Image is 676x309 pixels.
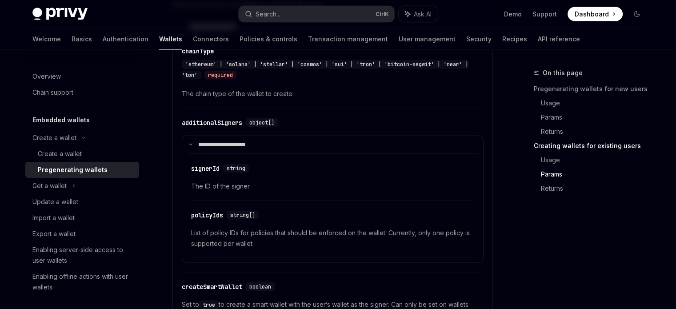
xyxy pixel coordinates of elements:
[502,28,527,50] a: Recipes
[541,110,651,124] a: Params
[239,6,394,22] button: Search...CtrlK
[25,84,139,100] a: Chain support
[534,139,651,153] a: Creating wallets for existing users
[249,283,271,290] span: boolean
[240,28,297,50] a: Policies & controls
[308,28,388,50] a: Transaction management
[103,28,148,50] a: Authentication
[32,229,76,239] div: Export a wallet
[541,167,651,181] a: Params
[32,181,67,191] div: Get a wallet
[575,10,609,19] span: Dashboard
[541,153,651,167] a: Usage
[32,271,134,293] div: Enabling offline actions with user wallets
[159,28,182,50] a: Wallets
[543,68,583,78] span: On this page
[32,245,134,266] div: Enabling server-side access to user wallets
[193,28,229,50] a: Connectors
[25,194,139,210] a: Update a wallet
[25,226,139,242] a: Export a wallet
[191,211,223,220] div: policyIds
[504,10,522,19] a: Demo
[249,119,274,126] span: object[]
[25,242,139,269] a: Enabling server-side access to user wallets
[182,118,242,127] div: additionalSigners
[32,213,75,223] div: Import a wallet
[25,68,139,84] a: Overview
[32,71,61,82] div: Overview
[32,115,90,125] h5: Embedded wallets
[256,9,280,20] div: Search...
[399,6,438,22] button: Ask AI
[32,28,61,50] a: Welcome
[399,28,456,50] a: User management
[25,269,139,295] a: Enabling offline actions with user wallets
[534,82,651,96] a: Pregenerating wallets for new users
[182,282,242,291] div: createSmartWallet
[191,164,220,173] div: signerId
[541,181,651,196] a: Returns
[227,165,245,172] span: string
[32,87,73,98] div: Chain support
[25,210,139,226] a: Import a wallet
[630,7,644,21] button: Toggle dark mode
[568,7,623,21] a: Dashboard
[541,124,651,139] a: Returns
[204,71,236,80] div: required
[32,8,88,20] img: dark logo
[466,28,492,50] a: Security
[182,88,484,99] span: The chain type of the wallet to create.
[25,146,139,162] a: Create a wallet
[230,212,255,219] span: string[]
[72,28,92,50] a: Basics
[376,11,389,18] span: Ctrl K
[538,28,580,50] a: API reference
[38,165,108,175] div: Pregenerating wallets
[191,181,474,192] span: The ID of the signer.
[25,162,139,178] a: Pregenerating wallets
[182,47,214,56] div: chainType
[532,10,557,19] a: Support
[182,61,468,79] span: 'ethereum' | 'solana' | 'stellar' | 'cosmos' | 'sui' | 'tron' | 'bitcoin-segwit' | 'near' | 'ton'
[32,132,76,143] div: Create a wallet
[38,148,82,159] div: Create a wallet
[32,197,78,207] div: Update a wallet
[541,96,651,110] a: Usage
[414,10,432,19] span: Ask AI
[191,228,474,249] span: List of policy IDs for policies that should be enforced on the wallet. Currently, only one policy...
